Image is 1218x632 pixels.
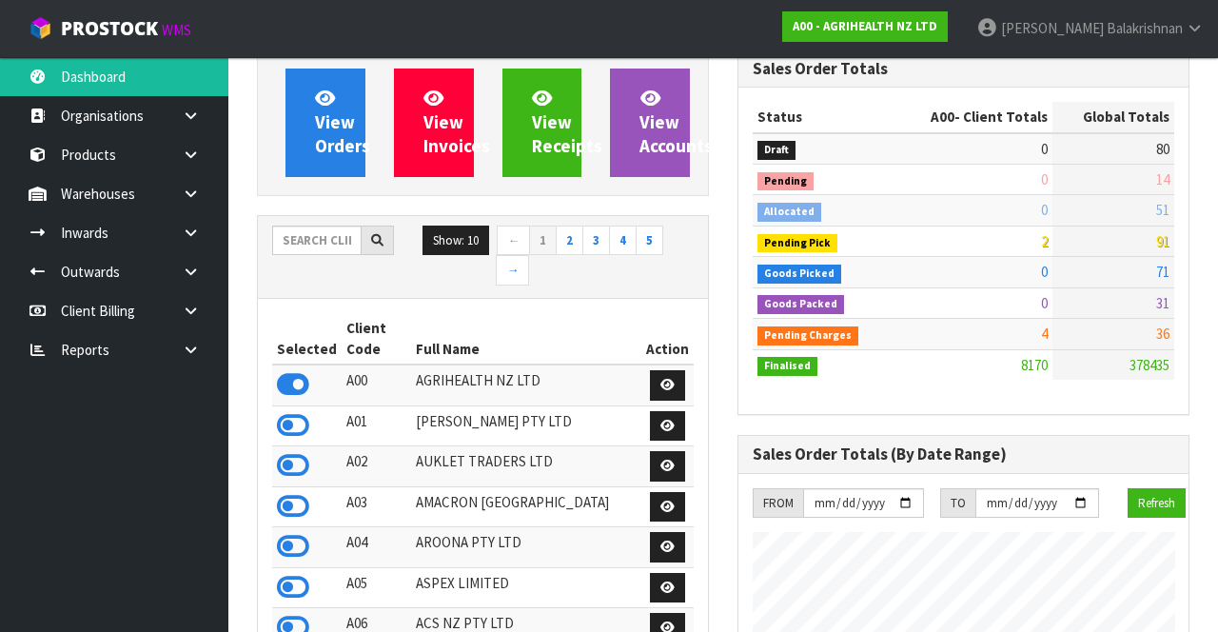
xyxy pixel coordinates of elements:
td: ASPEX LIMITED [411,567,641,608]
span: Goods Picked [757,265,841,284]
td: A04 [342,527,411,568]
span: View Receipts [532,87,602,158]
small: WMS [162,21,191,39]
span: A00 [931,108,954,126]
td: AGRIHEALTH NZ LTD [411,365,641,405]
a: A00 - AGRIHEALTH NZ LTD [782,11,948,42]
span: 91 [1156,232,1169,250]
span: Finalised [757,357,817,376]
a: ViewOrders [285,69,365,177]
a: 3 [582,226,610,256]
th: Status [753,102,892,132]
td: AUKLET TRADERS LTD [411,446,641,487]
th: Action [641,313,694,365]
span: 2 [1041,232,1048,250]
th: Full Name [411,313,641,365]
span: 14 [1156,170,1169,188]
a: 5 [636,226,663,256]
span: 36 [1156,325,1169,343]
span: 0 [1041,263,1048,281]
nav: Page navigation [497,226,694,289]
th: - Client Totals [892,102,1052,132]
a: ← [497,226,530,256]
span: ProStock [61,16,158,41]
span: Goods Packed [757,295,844,314]
span: Pending [757,172,814,191]
input: Search clients [272,226,362,255]
span: Balakrishnan [1107,19,1183,37]
span: View Accounts [639,87,713,158]
td: [PERSON_NAME] PTY LTD [411,405,641,446]
span: Allocated [757,203,821,222]
td: A02 [342,446,411,487]
a: 2 [556,226,583,256]
img: cube-alt.png [29,16,52,40]
span: 378435 [1130,356,1169,374]
a: → [496,255,529,286]
a: 1 [529,226,557,256]
span: 31 [1156,294,1169,312]
th: Global Totals [1052,102,1174,132]
a: 4 [609,226,637,256]
h3: Sales Order Totals [753,60,1174,78]
span: [PERSON_NAME] [1001,19,1104,37]
span: 8170 [1021,356,1048,374]
a: ViewInvoices [394,69,474,177]
span: 4 [1041,325,1048,343]
th: Selected [272,313,342,365]
span: 71 [1156,263,1169,281]
td: A01 [342,405,411,446]
span: 51 [1156,201,1169,219]
button: Show: 10 [422,226,489,256]
td: AMACRON [GEOGRAPHIC_DATA] [411,486,641,527]
div: FROM [753,488,803,519]
a: ViewReceipts [502,69,582,177]
span: 0 [1041,201,1048,219]
span: Pending Pick [757,234,837,253]
td: AROONA PTY LTD [411,527,641,568]
td: A03 [342,486,411,527]
span: 0 [1041,140,1048,158]
td: A05 [342,567,411,608]
strong: A00 - AGRIHEALTH NZ LTD [793,18,937,34]
span: 0 [1041,170,1048,188]
span: 80 [1156,140,1169,158]
a: ViewAccounts [610,69,690,177]
span: View Invoices [423,87,490,158]
span: Pending Charges [757,326,858,346]
span: Draft [757,141,796,160]
div: TO [940,488,975,519]
h3: Sales Order Totals (By Date Range) [753,445,1174,464]
span: View Orders [315,87,370,158]
td: A00 [342,365,411,405]
th: Client Code [342,313,411,365]
button: Refresh [1128,488,1186,519]
span: 0 [1041,294,1048,312]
